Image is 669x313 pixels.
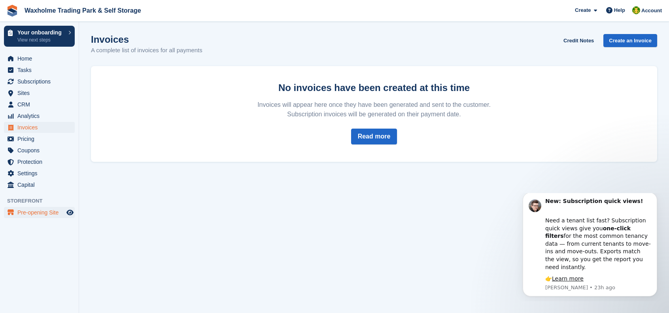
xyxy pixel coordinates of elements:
[34,91,140,98] p: Message from Steven, sent 23h ago
[4,207,75,218] a: menu
[65,208,75,217] a: Preview store
[34,5,132,11] b: New: Subscription quick views!
[17,145,65,156] span: Coupons
[91,34,202,45] h1: Invoices
[17,53,65,64] span: Home
[4,53,75,64] a: menu
[4,168,75,179] a: menu
[614,6,625,14] span: Help
[4,99,75,110] a: menu
[632,6,640,14] img: Waxholme Self Storage
[4,156,75,167] a: menu
[4,87,75,99] a: menu
[34,16,140,78] div: Need a tenant list fast? Subscription quick views give you for the most common tenancy data — fro...
[17,133,65,144] span: Pricing
[351,129,397,144] a: Read more
[4,145,75,156] a: menu
[17,207,65,218] span: Pre-opening Site
[4,26,75,47] a: Your onboarding View next steps
[4,133,75,144] a: menu
[34,4,140,90] div: Message content
[34,82,140,90] div: 👉
[17,110,65,121] span: Analytics
[6,5,18,17] img: stora-icon-8386f47178a22dfd0bd8f6a31ec36ba5ce8667c1dd55bd0f319d3a0aa187defe.svg
[18,6,30,19] img: Profile image for Steven
[17,156,65,167] span: Protection
[4,64,75,76] a: menu
[7,197,79,205] span: Storefront
[511,193,669,301] iframe: Intercom notifications message
[21,4,144,17] a: Waxholme Trading Park & Self Storage
[41,82,73,89] a: Learn more
[17,30,64,35] p: Your onboarding
[17,122,65,133] span: Invoices
[575,6,591,14] span: Create
[17,76,65,87] span: Subscriptions
[4,122,75,133] a: menu
[641,7,662,15] span: Account
[4,179,75,190] a: menu
[17,36,64,44] p: View next steps
[17,179,65,190] span: Capital
[17,87,65,99] span: Sites
[4,76,75,87] a: menu
[17,99,65,110] span: CRM
[17,168,65,179] span: Settings
[17,64,65,76] span: Tasks
[278,82,470,93] strong: No invoices have been created at this time
[603,34,657,47] a: Create an Invoice
[560,34,597,47] a: Credit Notes
[249,100,499,119] p: Invoices will appear here once they have been generated and sent to the customer. Subscription in...
[91,46,202,55] p: A complete list of invoices for all payments
[4,110,75,121] a: menu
